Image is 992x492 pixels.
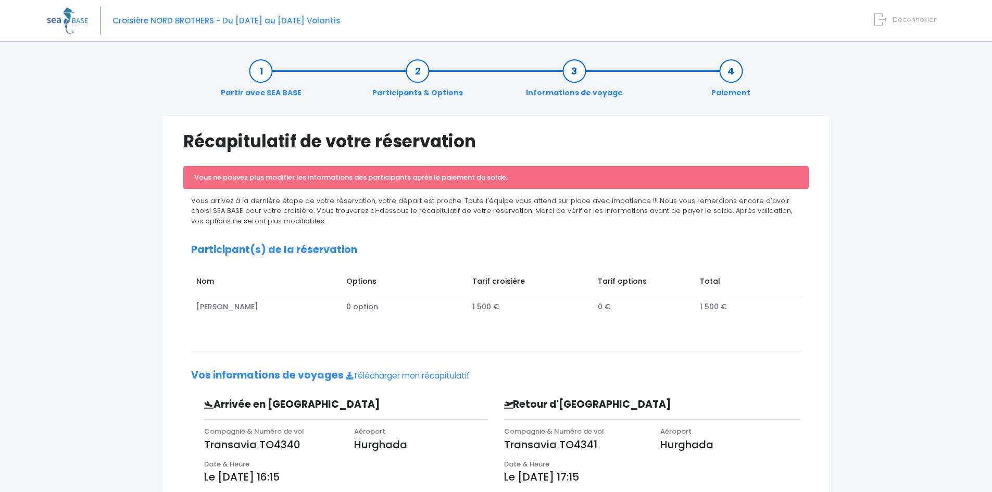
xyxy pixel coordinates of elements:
td: 1 500 € [467,296,593,317]
h2: Vos informations de voyages [191,370,801,382]
a: Informations de voyage [521,66,628,98]
span: Date & Heure [204,459,249,469]
p: Le [DATE] 17:15 [504,469,801,485]
span: 0 option [346,301,378,312]
span: Déconnexion [893,15,938,24]
a: Paiement [706,66,756,98]
span: Croisière NORD BROTHERS - Du [DATE] au [DATE] Volantis [112,15,341,26]
span: Compagnie & Numéro de vol [204,426,304,436]
div: Vous ne pouvez plus modifier les informations des participants après le paiement du solde. [183,166,809,189]
td: [PERSON_NAME] [191,296,342,317]
td: Tarif croisière [467,271,593,296]
h1: Récapitulatif de votre réservation [183,131,809,152]
p: Le [DATE] 16:15 [204,469,488,485]
td: Options [342,271,467,296]
h3: Arrivée en [GEOGRAPHIC_DATA] [196,399,421,411]
span: Aéroport [660,426,692,436]
a: Participants & Options [367,66,468,98]
td: Total [695,271,791,296]
h2: Participant(s) de la réservation [191,244,801,256]
span: Vous arrivez à la dernière étape de votre réservation, votre départ est proche. Toute l’équipe vo... [191,196,792,226]
td: Tarif options [593,271,695,296]
td: Nom [191,271,342,296]
a: Télécharger mon récapitulatif [346,370,470,381]
p: Hurghada [660,437,801,452]
span: Aéroport [354,426,385,436]
p: Transavia TO4340 [204,437,338,452]
span: Date & Heure [504,459,549,469]
td: 0 € [593,296,695,317]
p: Hurghada [354,437,488,452]
td: 1 500 € [695,296,791,317]
span: Compagnie & Numéro de vol [504,426,604,436]
p: Transavia TO4341 [504,437,645,452]
h3: Retour d'[GEOGRAPHIC_DATA] [496,399,731,411]
a: Partir avec SEA BASE [216,66,307,98]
